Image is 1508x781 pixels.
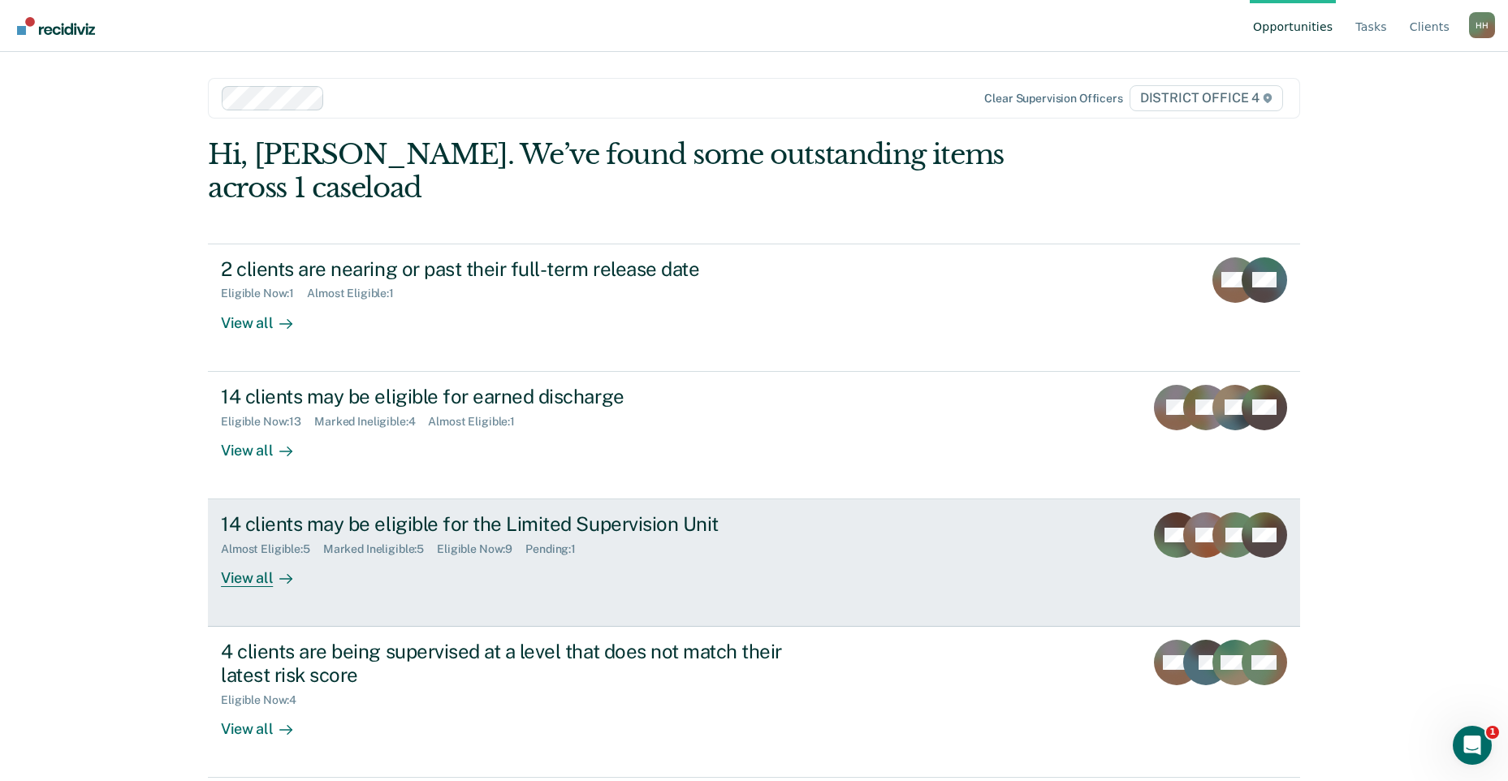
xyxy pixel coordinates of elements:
a: 4 clients are being supervised at a level that does not match their latest risk scoreEligible Now... [208,627,1300,778]
button: Profile dropdown button [1469,12,1495,38]
div: View all [221,428,312,460]
div: View all [221,707,312,739]
div: Eligible Now : 9 [437,542,525,556]
div: Eligible Now : 1 [221,287,307,300]
div: 14 clients may be eligible for the Limited Supervision Unit [221,512,791,536]
div: Hi, [PERSON_NAME]. We’ve found some outstanding items across 1 caseload [208,138,1082,205]
iframe: Intercom live chat [1453,726,1492,765]
div: Pending : 1 [525,542,589,556]
div: Clear supervision officers [984,92,1122,106]
div: Eligible Now : 13 [221,415,314,429]
div: 4 clients are being supervised at a level that does not match their latest risk score [221,640,791,687]
div: 14 clients may be eligible for earned discharge [221,385,791,408]
a: 14 clients may be eligible for the Limited Supervision UnitAlmost Eligible:5Marked Ineligible:5El... [208,499,1300,627]
a: 2 clients are nearing or past their full-term release dateEligible Now:1Almost Eligible:1View all [208,244,1300,372]
div: 2 clients are nearing or past their full-term release date [221,257,791,281]
div: Marked Ineligible : 5 [323,542,437,556]
span: DISTRICT OFFICE 4 [1130,85,1283,111]
div: Almost Eligible : 1 [307,287,407,300]
div: Marked Ineligible : 4 [314,415,428,429]
div: H H [1469,12,1495,38]
div: Almost Eligible : 5 [221,542,323,556]
div: View all [221,556,312,588]
span: 1 [1486,726,1499,739]
div: View all [221,300,312,332]
div: Almost Eligible : 1 [428,415,528,429]
img: Recidiviz [17,17,95,35]
a: 14 clients may be eligible for earned dischargeEligible Now:13Marked Ineligible:4Almost Eligible:... [208,372,1300,499]
div: Eligible Now : 4 [221,693,309,707]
